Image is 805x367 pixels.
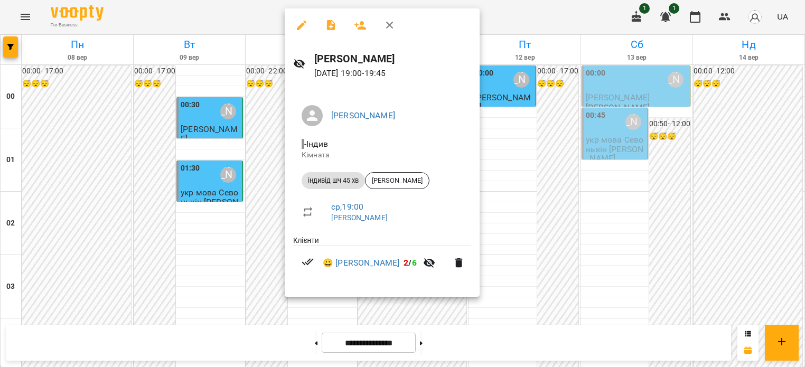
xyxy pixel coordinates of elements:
span: 2 [404,258,408,268]
div: [PERSON_NAME] [365,172,429,189]
a: [PERSON_NAME] [331,213,388,222]
svg: Візит сплачено [302,256,314,268]
a: [PERSON_NAME] [331,110,395,120]
span: індивід шч 45 хв [302,176,365,185]
p: [DATE] 19:00 - 19:45 [314,67,472,80]
span: - Індив [302,139,330,149]
span: 6 [412,258,417,268]
h6: [PERSON_NAME] [314,51,472,67]
b: / [404,258,416,268]
span: [PERSON_NAME] [366,176,429,185]
ul: Клієнти [293,235,471,284]
a: 😀 [PERSON_NAME] [323,257,399,269]
p: Кімната [302,150,463,161]
a: ср , 19:00 [331,202,363,212]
